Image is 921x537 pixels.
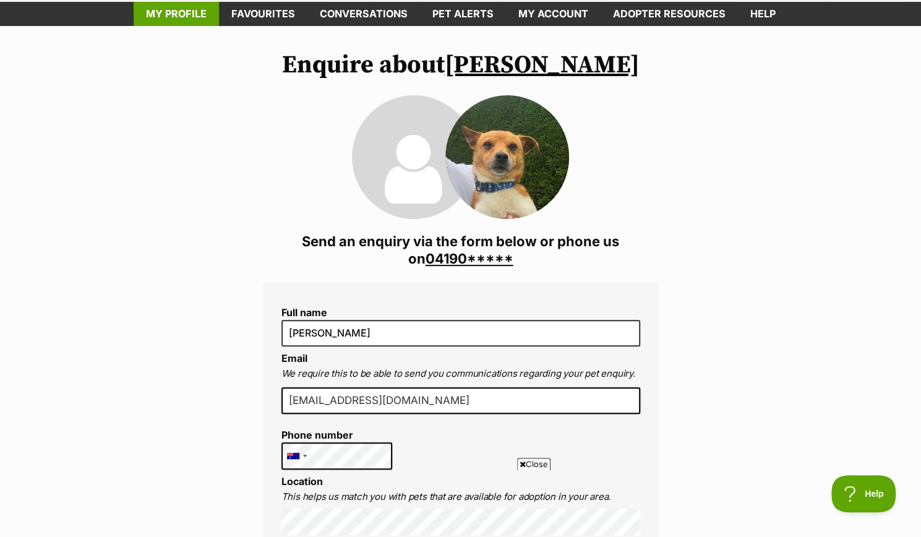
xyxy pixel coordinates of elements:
[831,475,896,512] iframe: Help Scout Beacon - Open
[219,2,307,26] a: Favourites
[281,320,640,346] input: E.g. Jimmy Chew
[281,307,640,318] label: Full name
[506,2,601,26] a: My account
[738,2,788,26] a: Help
[281,367,640,381] p: We require this to be able to send you communications regarding your pet enquiry.
[445,49,640,80] a: [PERSON_NAME]
[282,443,311,469] div: Australia: +61
[281,429,393,440] label: Phone number
[445,95,569,219] img: Pablo
[281,352,307,364] label: Email
[263,233,659,267] h3: Send an enquiry via the form below or phone us on
[601,2,738,26] a: Adopter resources
[263,51,659,79] h1: Enquire about
[517,458,550,470] span: Close
[236,475,686,531] iframe: Advertisement
[134,2,219,26] a: My profile
[307,2,420,26] a: conversations
[420,2,506,26] a: Pet alerts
